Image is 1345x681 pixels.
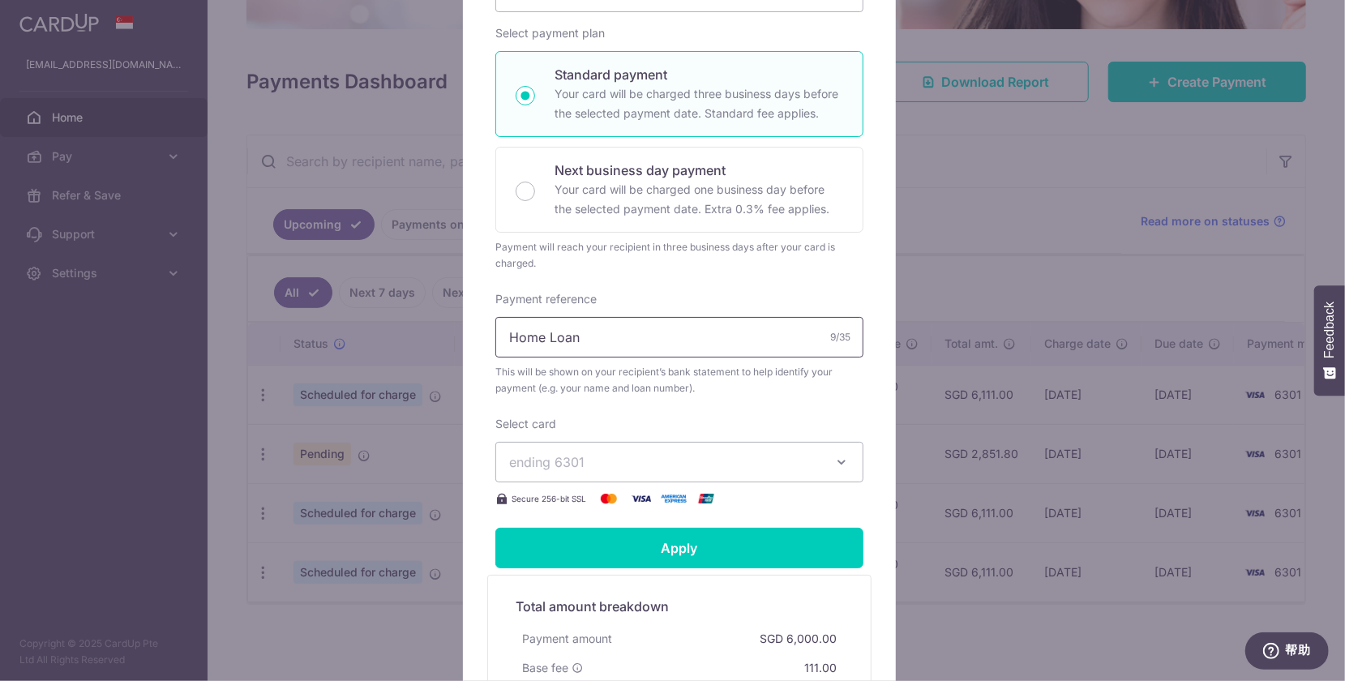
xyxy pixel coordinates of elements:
p: Your card will be charged three business days before the selected payment date. Standard fee appl... [555,84,843,123]
span: This will be shown on your recipient’s bank statement to help identify your payment (e.g. your na... [495,364,863,396]
p: Your card will be charged one business day before the selected payment date. Extra 0.3% fee applies. [555,180,843,219]
div: Payment amount [516,624,619,653]
img: American Express [658,489,690,508]
span: ending 6301 [509,454,585,470]
img: Visa [625,489,658,508]
iframe: 打开一个小组件，您可以在其中找到更多信息 [1244,632,1329,673]
span: Feedback [1322,302,1337,358]
label: Select card [495,416,556,432]
label: Select payment plan [495,25,605,41]
span: Secure 256-bit SSL [512,492,586,505]
button: Feedback - Show survey [1314,285,1345,396]
label: Payment reference [495,291,597,307]
span: Base fee [522,660,568,676]
input: Apply [495,528,863,568]
p: Next business day payment [555,161,843,180]
div: 9/35 [830,329,850,345]
button: ending 6301 [495,442,863,482]
p: Standard payment [555,65,843,84]
img: UnionPay [690,489,722,508]
h5: Total amount breakdown [516,597,843,616]
div: SGD 6,000.00 [753,624,843,653]
div: Payment will reach your recipient in three business days after your card is charged. [495,239,863,272]
img: Mastercard [593,489,625,508]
